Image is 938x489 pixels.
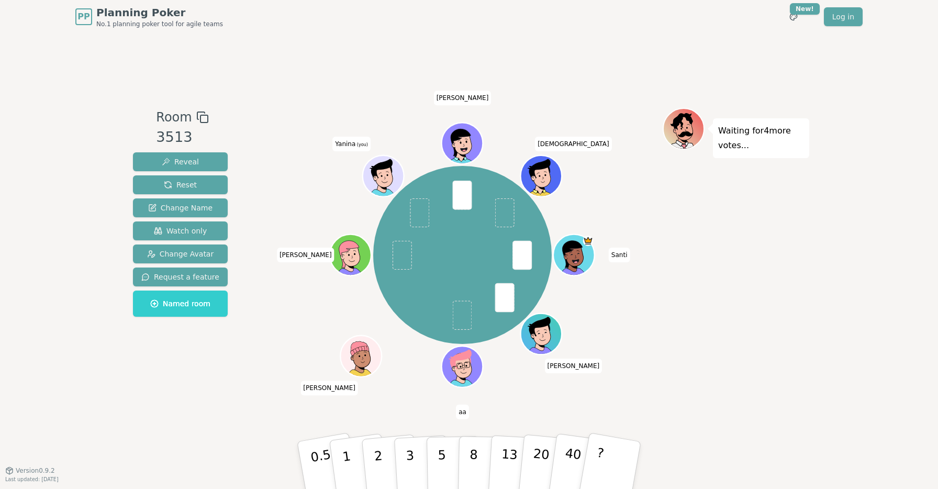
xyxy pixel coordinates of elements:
a: Log in [824,7,863,26]
span: Click to change your name [545,359,602,373]
span: PP [77,10,90,23]
span: Click to change your name [332,137,370,151]
span: Version 0.9.2 [16,466,55,475]
span: Reveal [162,157,199,167]
button: New! [784,7,803,26]
span: Click to change your name [456,405,469,419]
span: Change Avatar [147,249,214,259]
span: Click to change your name [609,248,630,262]
button: Request a feature [133,268,228,286]
span: Room [156,108,192,127]
button: Change Name [133,198,228,217]
button: Reveal [133,152,228,171]
span: Request a feature [141,272,219,282]
div: New! [790,3,820,15]
span: Named room [150,298,210,309]
button: Version0.9.2 [5,466,55,475]
span: Click to change your name [300,381,358,396]
span: Reset [164,180,197,190]
span: Click to change your name [277,248,334,262]
button: Change Avatar [133,244,228,263]
span: Santi is the host [583,236,594,246]
button: Reset [133,175,228,194]
button: Watch only [133,221,228,240]
button: Named room [133,291,228,317]
div: 3513 [156,127,208,148]
span: Click to change your name [434,91,492,105]
span: Watch only [154,226,207,236]
span: No.1 planning poker tool for agile teams [96,20,223,28]
span: Planning Poker [96,5,223,20]
span: Click to change your name [535,137,611,151]
button: Click to change your avatar [364,157,403,195]
span: Change Name [148,203,213,213]
span: Last updated: [DATE] [5,476,59,482]
span: (you) [355,142,368,147]
p: Waiting for 4 more votes... [718,124,804,153]
a: PPPlanning PokerNo.1 planning poker tool for agile teams [75,5,223,28]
